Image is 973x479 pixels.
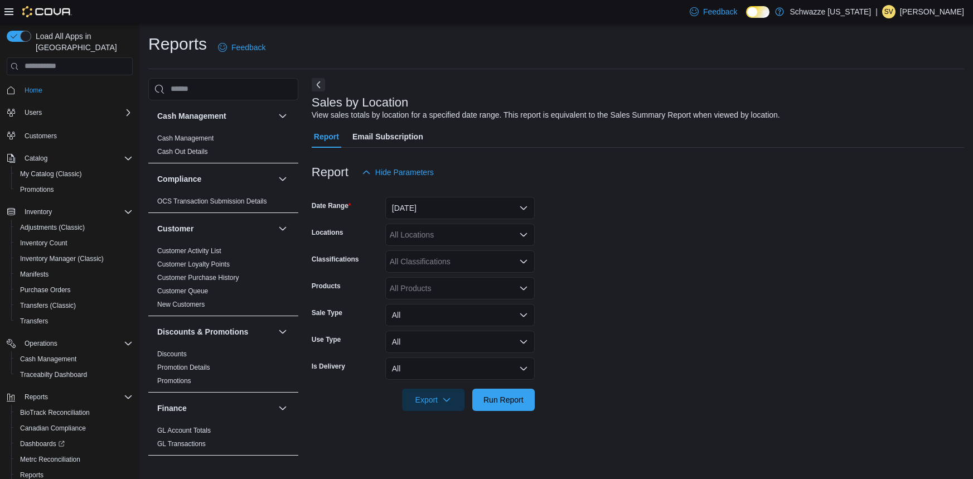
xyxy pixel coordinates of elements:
[385,304,535,326] button: All
[16,299,80,312] a: Transfers (Classic)
[312,335,341,344] label: Use Type
[312,308,342,317] label: Sale Type
[157,287,208,296] span: Customer Queue
[148,347,298,392] div: Discounts & Promotions
[20,152,52,165] button: Catalog
[11,298,137,313] button: Transfers (Classic)
[312,228,343,237] label: Locations
[25,154,47,163] span: Catalog
[11,452,137,467] button: Metrc Reconciliation
[157,377,191,385] a: Promotions
[16,352,81,366] a: Cash Management
[157,197,267,206] span: OCS Transaction Submission Details
[16,167,133,181] span: My Catalog (Classic)
[148,195,298,212] div: Compliance
[385,331,535,353] button: All
[20,286,71,294] span: Purchase Orders
[20,455,80,464] span: Metrc Reconciliation
[20,390,52,404] button: Reports
[884,5,893,18] span: SV
[157,326,274,337] button: Discounts & Promotions
[11,166,137,182] button: My Catalog (Classic)
[312,282,341,291] label: Products
[312,362,345,371] label: Is Delivery
[276,222,289,235] button: Customer
[157,147,208,156] span: Cash Out Details
[2,127,137,143] button: Customers
[312,201,351,210] label: Date Range
[157,223,193,234] h3: Customer
[312,255,359,264] label: Classifications
[11,436,137,452] a: Dashboards
[157,350,187,359] span: Discounts
[157,148,208,156] a: Cash Out Details
[472,389,535,411] button: Run Report
[214,36,270,59] a: Feedback
[20,424,86,433] span: Canadian Compliance
[157,273,239,282] span: Customer Purchase History
[157,223,274,234] button: Customer
[2,336,137,351] button: Operations
[2,389,137,405] button: Reports
[11,220,137,235] button: Adjustments (Classic)
[20,170,82,178] span: My Catalog (Classic)
[276,172,289,186] button: Compliance
[25,393,48,401] span: Reports
[20,84,47,97] a: Home
[16,453,85,466] a: Metrc Reconciliation
[25,108,42,117] span: Users
[25,86,42,95] span: Home
[16,315,52,328] a: Transfers
[746,6,769,18] input: Dark Mode
[11,351,137,367] button: Cash Management
[16,221,133,234] span: Adjustments (Classic)
[20,83,133,97] span: Home
[16,252,108,265] a: Inventory Manager (Classic)
[157,426,211,435] span: GL Account Totals
[16,437,133,451] span: Dashboards
[157,247,221,255] a: Customer Activity List
[16,183,133,196] span: Promotions
[148,132,298,163] div: Cash Management
[157,260,230,269] span: Customer Loyalty Points
[2,82,137,98] button: Home
[20,337,62,350] button: Operations
[2,105,137,120] button: Users
[11,235,137,251] button: Inventory Count
[875,5,878,18] p: |
[148,244,298,316] div: Customer
[385,357,535,380] button: All
[157,260,230,268] a: Customer Loyalty Points
[25,132,57,141] span: Customers
[148,33,207,55] h1: Reports
[20,270,49,279] span: Manifests
[20,439,65,448] span: Dashboards
[20,239,67,248] span: Inventory Count
[16,268,53,281] a: Manifests
[2,151,137,166] button: Catalog
[375,167,434,178] span: Hide Parameters
[385,197,535,219] button: [DATE]
[519,284,528,293] button: Open list of options
[16,422,133,435] span: Canadian Compliance
[157,427,211,434] a: GL Account Totals
[402,389,464,411] button: Export
[352,125,423,148] span: Email Subscription
[483,394,524,405] span: Run Report
[11,282,137,298] button: Purchase Orders
[157,403,274,414] button: Finance
[157,173,274,185] button: Compliance
[157,197,267,205] a: OCS Transaction Submission Details
[157,287,208,295] a: Customer Queue
[11,267,137,282] button: Manifests
[157,301,205,308] a: New Customers
[16,252,133,265] span: Inventory Manager (Classic)
[20,254,104,263] span: Inventory Manager (Classic)
[16,406,94,419] a: BioTrack Reconciliation
[20,390,133,404] span: Reports
[157,350,187,358] a: Discounts
[11,420,137,436] button: Canadian Compliance
[276,401,289,415] button: Finance
[16,315,133,328] span: Transfers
